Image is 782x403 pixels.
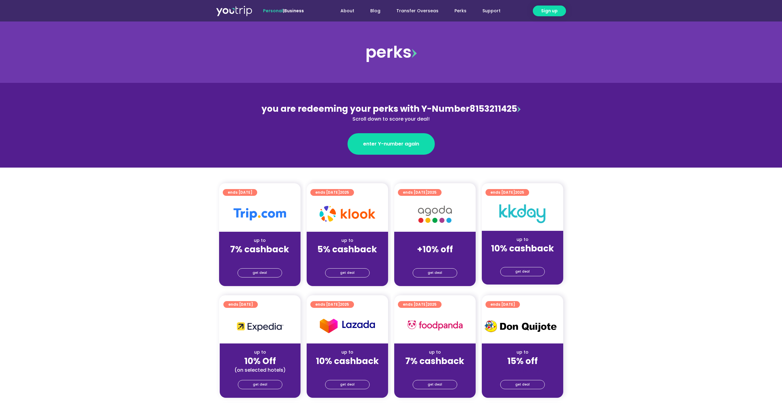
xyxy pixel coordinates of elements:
[244,355,276,367] strong: 10% Off
[310,301,354,308] a: ends [DATE]2025
[284,8,304,14] a: Business
[399,255,471,262] div: (for stays only)
[258,115,525,123] div: Scroll down to score your deal!
[225,349,296,355] div: up to
[428,269,442,277] span: get deal
[399,349,471,355] div: up to
[403,301,437,308] span: ends [DATE]
[363,140,419,148] span: enter Y-number again
[490,189,524,196] span: ends [DATE]
[263,8,283,14] span: Personal
[315,301,349,308] span: ends [DATE]
[253,269,267,277] span: get deal
[230,243,289,255] strong: 7% cashback
[485,189,529,196] a: ends [DATE]2025
[405,355,464,367] strong: 7% cashback
[340,269,355,277] span: get deal
[224,237,296,244] div: up to
[320,5,509,17] nav: Menu
[238,380,282,389] a: get deal
[312,367,383,373] div: (for stays only)
[312,255,383,262] div: (for stays only)
[253,380,267,389] span: get deal
[228,301,253,308] span: ends [DATE]
[399,367,471,373] div: (for stays only)
[487,236,558,243] div: up to
[332,5,362,17] a: About
[533,6,566,16] a: Sign up
[340,380,355,389] span: get deal
[261,103,470,115] span: you are redeeming your perks with Y-Number
[223,301,258,308] a: ends [DATE]
[417,243,453,255] strong: +10% off
[429,237,441,243] span: up to
[541,8,558,14] span: Sign up
[427,302,437,307] span: 2025
[428,380,442,389] span: get deal
[325,380,370,389] a: get deal
[515,190,524,195] span: 2025
[310,189,354,196] a: ends [DATE]2025
[490,301,515,308] span: ends [DATE]
[413,268,457,277] a: get deal
[224,255,296,262] div: (for stays only)
[515,267,530,276] span: get deal
[500,380,545,389] a: get deal
[362,5,388,17] a: Blog
[312,237,383,244] div: up to
[340,190,349,195] span: 2025
[491,242,554,254] strong: 10% cashback
[225,367,296,373] div: (on selected hotels)
[507,355,538,367] strong: 15% off
[487,254,558,261] div: (for stays only)
[316,355,379,367] strong: 10% cashback
[500,267,545,276] a: get deal
[223,189,257,196] a: ends [DATE]
[388,5,446,17] a: Transfer Overseas
[398,301,442,308] a: ends [DATE]2025
[238,268,282,277] a: get deal
[403,189,437,196] span: ends [DATE]
[228,189,252,196] span: ends [DATE]
[446,5,474,17] a: Perks
[413,380,457,389] a: get deal
[485,301,520,308] a: ends [DATE]
[487,349,558,355] div: up to
[258,103,525,123] div: 8153211425
[317,243,377,255] strong: 5% cashback
[474,5,509,17] a: Support
[348,133,435,155] a: enter Y-number again
[315,189,349,196] span: ends [DATE]
[487,367,558,373] div: (for stays only)
[340,302,349,307] span: 2025
[427,190,437,195] span: 2025
[398,189,442,196] a: ends [DATE]2025
[312,349,383,355] div: up to
[515,380,530,389] span: get deal
[263,8,304,14] span: |
[325,268,370,277] a: get deal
